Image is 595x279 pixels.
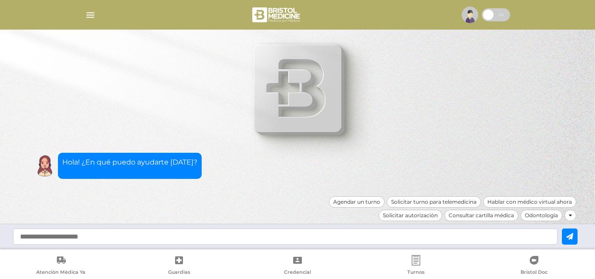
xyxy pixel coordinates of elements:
a: Credencial [238,255,357,277]
img: Cober IA [34,155,56,177]
span: Guardias [168,269,190,277]
a: Guardias [120,255,239,277]
a: Turnos [357,255,475,277]
img: profile-placeholder.svg [462,7,478,23]
span: Turnos [407,269,425,277]
img: Cober_menu-lines-white.svg [85,10,96,20]
div: Consultar cartilla médica [444,210,518,221]
span: Credencial [284,269,311,277]
p: Hola! ¿En qué puedo ayudarte [DATE]? [62,157,197,168]
div: Odontología [521,210,562,221]
img: bristol-medicine-blanco.png [251,4,303,25]
div: Solicitar turno para telemedicina [387,196,481,208]
div: Hablar con médico virtual ahora [483,196,576,208]
div: Solicitar autorización [379,210,442,221]
span: Bristol Doc [521,269,548,277]
div: Agendar un turno [329,196,385,208]
a: Bristol Doc [475,255,593,277]
span: Atención Médica Ya [36,269,85,277]
a: Atención Médica Ya [2,255,120,277]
